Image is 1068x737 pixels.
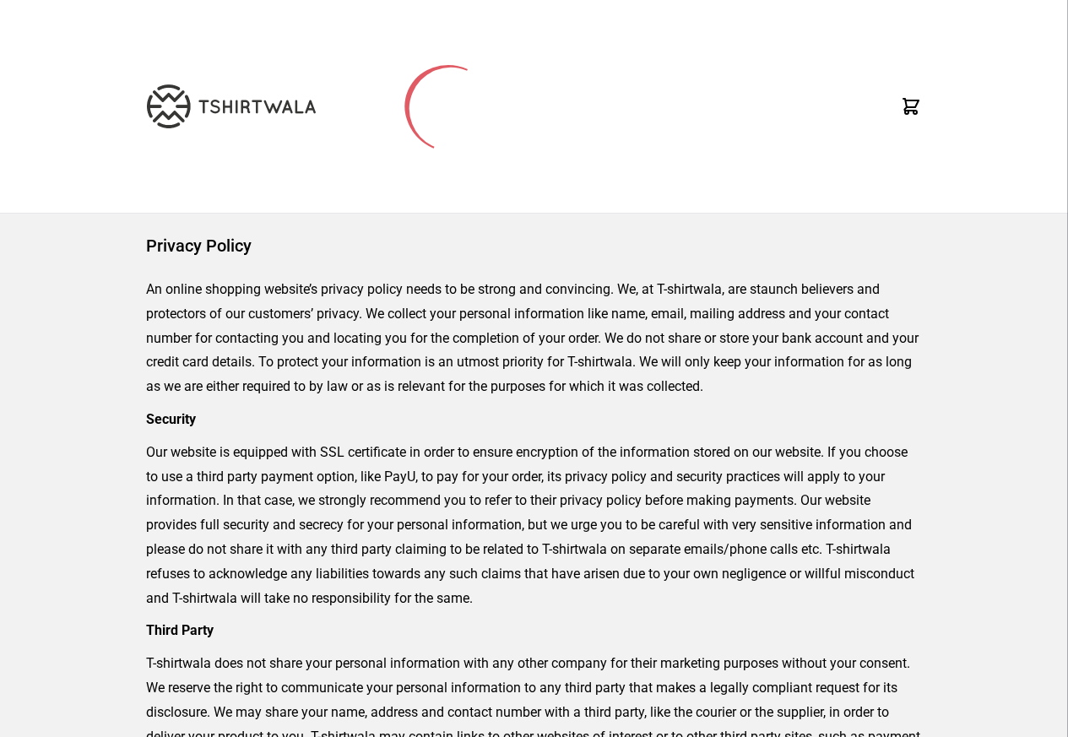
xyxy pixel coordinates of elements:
[146,622,214,638] strong: Third Party
[147,84,316,128] img: TW-LOGO-400-104.png
[146,411,196,427] strong: Security
[146,441,922,611] p: Our website is equipped with SSL certificate in order to ensure encryption of the information sto...
[146,234,922,257] h1: Privacy Policy
[146,278,922,399] p: An online shopping website’s privacy policy needs to be strong and convincing. We, at T-shirtwala...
